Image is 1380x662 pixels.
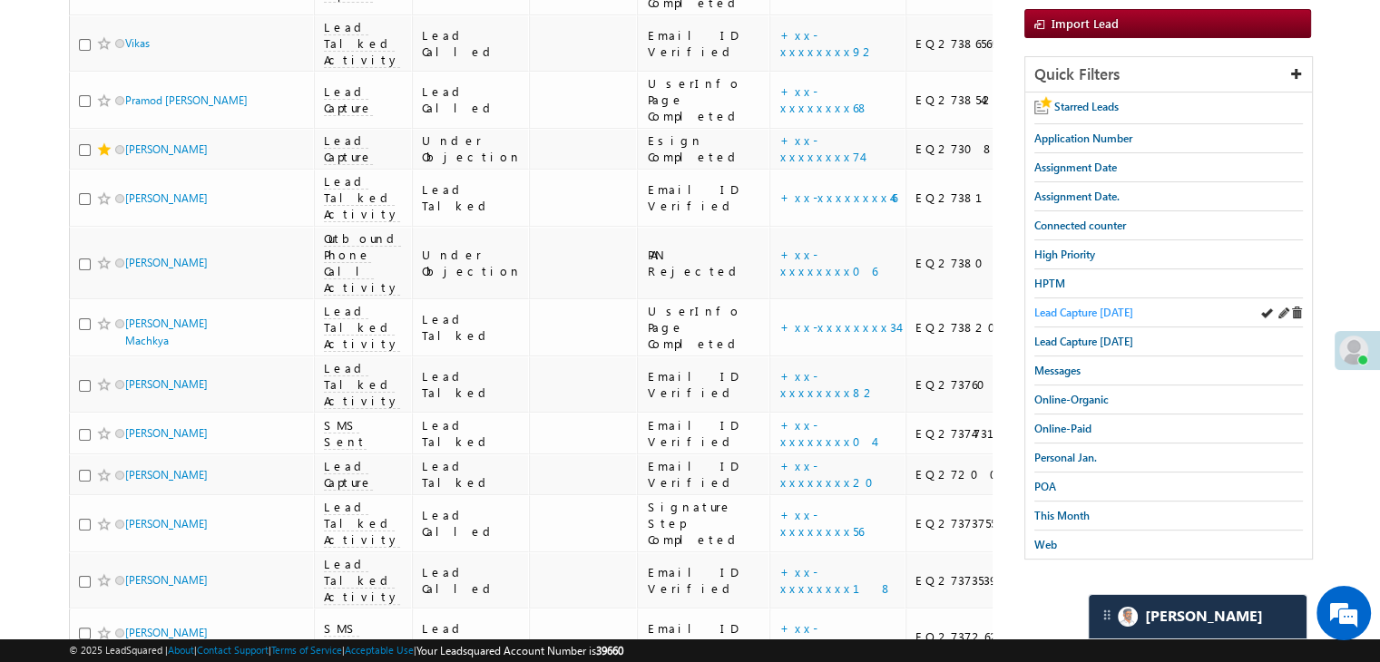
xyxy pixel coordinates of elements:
[125,93,248,107] a: Pramod [PERSON_NAME]
[247,521,329,545] em: Start Chat
[324,360,400,409] span: Lead Talked Activity
[1034,131,1132,145] span: Application Number
[324,132,373,165] span: Lead Capture
[324,303,400,352] span: Lead Talked Activity
[1034,364,1081,377] span: Messages
[324,19,400,68] span: Lead Talked Activity
[647,75,761,124] div: UserInfo Page Completed
[647,564,761,597] div: Email ID Verified
[69,642,623,659] span: © 2025 LeadSquared | | | | |
[779,368,876,400] a: +xx-xxxxxxxx82
[422,368,522,401] div: Lead Talked
[125,626,208,657] a: [PERSON_NAME] [PERSON_NAME]
[915,255,1058,271] div: EQ27380899
[125,377,208,391] a: [PERSON_NAME]
[915,35,1058,52] div: EQ27386569
[779,564,892,596] a: +xx-xxxxxxxx18
[1054,100,1119,113] span: Starred Leads
[647,181,761,214] div: Email ID Verified
[1034,219,1126,232] span: Connected counter
[1034,393,1109,406] span: Online-Organic
[422,247,522,279] div: Under Objection
[31,95,76,119] img: d_60004797649_company_0_60004797649
[125,468,208,482] a: [PERSON_NAME]
[647,417,761,450] div: Email ID Verified
[324,499,400,548] span: Lead Talked Activity
[324,556,400,605] span: Lead Talked Activity
[779,417,873,449] a: +xx-xxxxxxxx04
[324,620,367,653] span: SMS Sent
[197,644,269,656] a: Contact Support
[915,141,1058,157] div: EQ27308660
[779,458,884,490] a: +xx-xxxxxxxx20
[1145,608,1263,625] span: Carter
[915,92,1058,108] div: EQ27385422
[915,319,1058,336] div: EQ27382097
[416,644,623,657] span: Your Leadsquared Account Number is
[271,644,342,656] a: Terms of Service
[24,168,331,504] textarea: Type your message and hit 'Enter'
[324,230,401,296] span: Outbound Phone Call Activity
[779,507,863,539] a: +xx-xxxxxxxx56
[779,620,870,652] a: +xx-xxxxxxxx26
[422,620,522,653] div: Lead Talked
[125,573,208,587] a: [PERSON_NAME]
[915,628,1058,645] div: EQ27372626
[298,9,341,53] div: Minimize live chat window
[422,83,522,116] div: Lead Called
[422,311,522,344] div: Lead Talked
[779,27,875,59] a: +xx-xxxxxxxx92
[647,247,761,279] div: PAN Rejected
[596,644,623,657] span: 39660
[647,368,761,401] div: Email ID Verified
[125,517,208,531] a: [PERSON_NAME]
[779,83,868,115] a: +xx-xxxxxxxx68
[1034,248,1095,261] span: High Priority
[125,426,208,440] a: [PERSON_NAME]
[915,466,1058,482] div: EQ27200271
[422,564,522,597] div: Lead Called
[647,458,761,491] div: Email ID Verified
[915,572,1058,589] div: EQ27373539
[125,316,208,347] a: [PERSON_NAME] Machkya
[647,27,761,60] div: Email ID Verified
[1034,161,1117,174] span: Assignment Date
[125,36,150,50] a: Vikas
[125,191,208,205] a: [PERSON_NAME]
[779,190,896,205] a: +xx-xxxxxxxx46
[1034,538,1057,551] span: Web
[1034,480,1056,493] span: POA
[1034,422,1091,435] span: Online-Paid
[324,458,373,491] span: Lead Capture
[125,256,208,269] a: [PERSON_NAME]
[915,190,1058,206] div: EQ27381978
[915,376,1058,393] div: EQ27376068
[1034,509,1090,522] span: This Month
[1034,335,1133,348] span: Lead Capture [DATE]
[422,507,522,540] div: Lead Called
[168,644,194,656] a: About
[324,173,400,222] span: Lead Talked Activity
[422,181,522,214] div: Lead Talked
[1088,594,1307,639] div: carter-dragCarter[PERSON_NAME]
[125,142,208,156] a: [PERSON_NAME]
[324,417,367,450] span: SMS Sent
[1034,451,1097,464] span: Personal Jan.
[779,132,861,164] a: +xx-xxxxxxxx74
[422,27,522,60] div: Lead Called
[94,95,305,119] div: Chat with us now
[647,499,761,548] div: Signature Step Completed
[1025,57,1312,92] div: Quick Filters
[647,620,761,653] div: Email ID Verified
[324,83,373,116] span: Lead Capture
[422,458,522,491] div: Lead Talked
[1034,277,1065,290] span: HPTM
[1118,607,1138,627] img: Carter
[779,247,876,278] a: +xx-xxxxxxxx06
[422,417,522,450] div: Lead Talked
[345,644,414,656] a: Acceptable Use
[1034,306,1133,319] span: Lead Capture [DATE]
[647,132,761,165] div: Esign Completed
[1052,15,1119,31] span: Import Lead
[647,303,761,352] div: UserInfo Page Completed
